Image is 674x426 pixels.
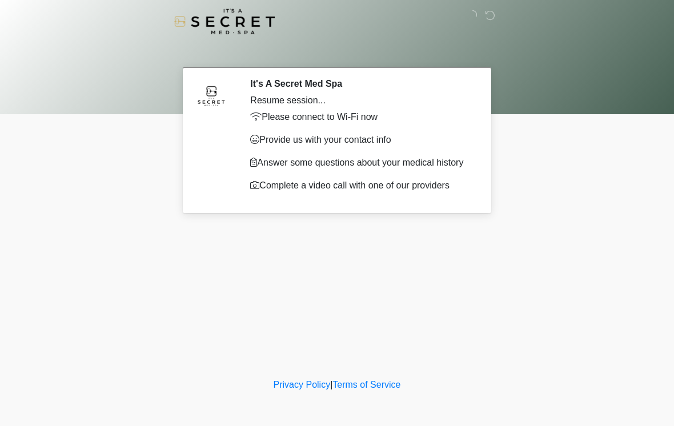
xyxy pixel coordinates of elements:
p: Please connect to Wi-Fi now [250,110,471,124]
h1: ‎ ‎ [177,41,497,62]
a: Terms of Service [332,380,400,389]
p: Provide us with your contact info [250,133,471,147]
div: Resume session... [250,94,471,107]
img: It's A Secret Med Spa Logo [174,9,275,34]
a: | [330,380,332,389]
p: Answer some questions about your medical history [250,156,471,170]
p: Complete a video call with one of our providers [250,179,471,192]
a: Privacy Policy [274,380,331,389]
h2: It's A Secret Med Spa [250,78,471,89]
img: Agent Avatar [194,78,228,112]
